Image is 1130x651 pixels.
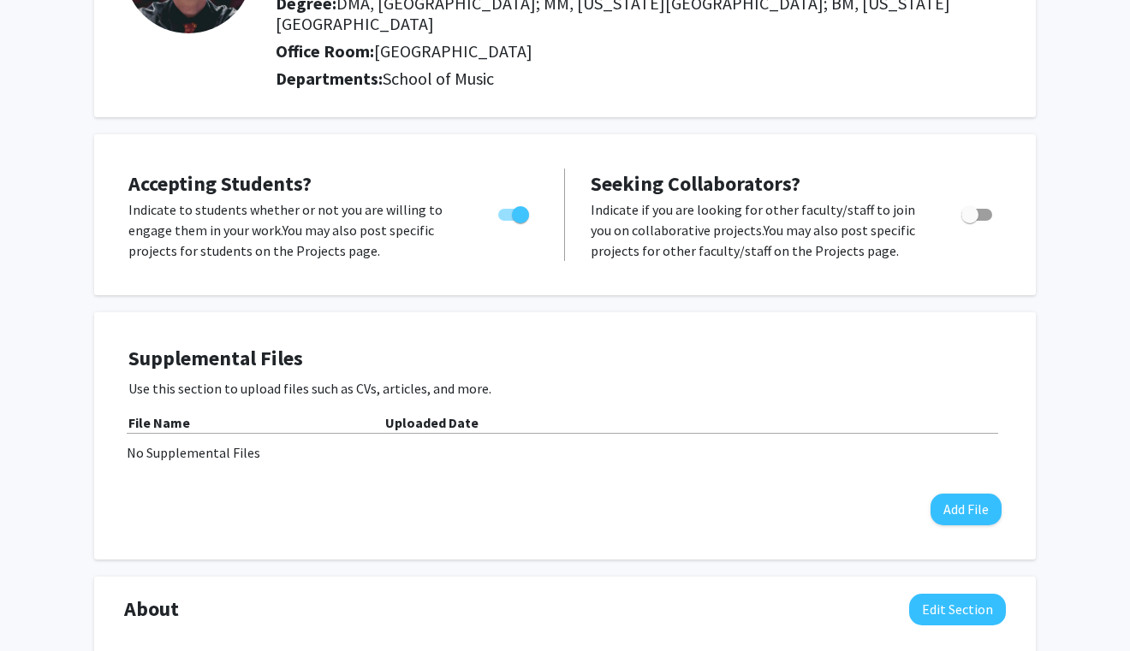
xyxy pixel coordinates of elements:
div: Toggle [491,199,538,225]
span: Seeking Collaborators? [591,170,800,197]
div: Toggle [955,199,1002,225]
span: [GEOGRAPHIC_DATA] [374,40,532,62]
button: Edit About [909,594,1006,625]
p: Indicate if you are looking for other faculty/staff to join you on collaborative projects. You ma... [591,199,929,261]
span: About [124,594,179,624]
b: File Name [128,414,190,431]
p: Use this section to upload files such as CVs, articles, and more. [128,378,1002,399]
iframe: Chat [13,574,73,638]
p: Indicate to students whether or not you are willing to engage them in your work. You may also pos... [128,199,466,261]
span: School of Music [383,68,494,89]
h2: Office Room: [276,41,1006,62]
div: No Supplemental Files [127,442,1003,463]
span: Accepting Students? [128,170,312,197]
h4: Supplemental Files [128,346,1002,371]
b: Uploaded Date [385,414,479,431]
button: Add File [931,494,1002,525]
h2: Departments: [263,68,1019,89]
